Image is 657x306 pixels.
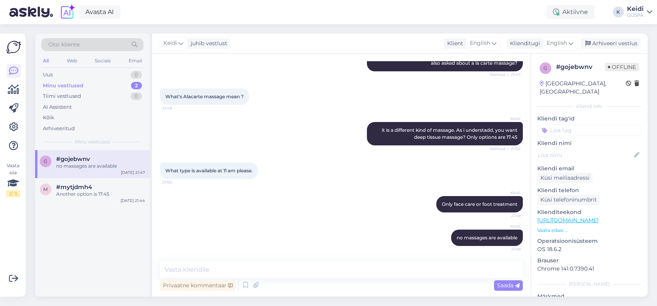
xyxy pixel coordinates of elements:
span: Otsi kliente [48,41,80,49]
div: Privaatne kommentaar [160,280,236,291]
div: Email [127,56,143,66]
span: it is a different kind of massage. As i understadd, you want deep tissue massage? Only options ar... [382,127,519,140]
span: Nähtud ✓ 21:47 [490,72,521,78]
span: What’s Alacarte massage mean ? [165,94,244,99]
span: Minu vestlused [75,138,110,145]
div: 2 [131,82,142,90]
span: Only face care or foot treatment [442,201,517,207]
div: Minu vestlused [43,82,83,90]
span: no massages are available [457,235,517,241]
span: g [544,65,547,71]
div: Arhiveeritud [43,125,75,133]
a: Avasta AI [79,5,120,19]
span: Keidi [163,39,177,48]
div: Kõik [43,114,54,122]
div: AI Assistent [43,103,72,111]
img: Askly Logo [6,40,21,55]
p: Chrome 141.0.7390.41 [537,265,641,273]
a: KeidiGOSPA [627,6,652,18]
div: no massages are available [56,163,145,170]
a: [URL][DOMAIN_NAME] [537,217,599,224]
div: Klient [444,39,463,48]
input: Lisa tag [537,124,641,136]
span: 21:59 [491,246,521,252]
input: Lisa nimi [538,151,632,159]
div: Tiimi vestlused [43,92,81,100]
div: Another option is 17.45 [56,191,145,198]
p: Kliendi email [537,164,641,173]
div: # gojebwnv [556,62,605,72]
span: #gojebwnv [56,156,90,163]
div: [PERSON_NAME] [537,281,641,288]
div: GOSPA [627,12,644,18]
div: Keidi [627,6,644,12]
p: OS 18.6.2 [537,245,641,253]
p: Kliendi telefon [537,186,641,195]
div: [GEOGRAPHIC_DATA], [GEOGRAPHIC_DATA] [540,80,626,96]
div: Web [65,56,79,66]
div: Socials [93,56,112,66]
span: Saada [497,282,520,289]
span: Keidi [491,223,521,229]
div: juhib vestlust [188,39,227,48]
p: Kliendi nimi [537,139,641,147]
div: All [41,56,50,66]
div: Arhiveeri vestlus [581,38,641,49]
span: Keidi [491,190,521,196]
span: 21:48 [162,105,191,111]
p: Klienditeekond [537,208,641,216]
span: Keidi [491,116,521,122]
span: 21:58 [162,179,191,185]
span: 21:59 [491,213,521,219]
div: [DATE] 21:47 [121,170,145,175]
p: Vaata edasi ... [537,227,641,234]
div: Aktiivne [547,5,594,19]
div: 2 / 3 [6,190,20,197]
p: Operatsioonisüsteem [537,237,641,245]
div: 0 [131,92,142,100]
div: [DATE] 21:44 [120,198,145,203]
div: Klienditugi [507,39,540,48]
p: Kliendi tag'id [537,115,641,123]
span: m [44,186,48,192]
span: English [547,39,567,48]
span: English [470,39,490,48]
p: Brauser [537,256,641,265]
span: Nähtud ✓ 21:50 [490,146,521,152]
div: Küsi meiliaadressi [537,173,593,183]
div: Uus [43,71,53,79]
div: K [613,7,624,18]
div: Küsi telefoninumbrit [537,195,600,205]
div: 0 [131,71,142,79]
p: Märkmed [537,292,641,301]
span: Offline [605,63,639,71]
img: explore-ai [59,4,76,20]
span: g [44,158,48,164]
span: #mytjdmh4 [56,184,92,191]
span: What type is available at 11 am please. [165,168,253,173]
div: Kliendi info [537,103,641,110]
div: Vaata siia [6,162,20,197]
